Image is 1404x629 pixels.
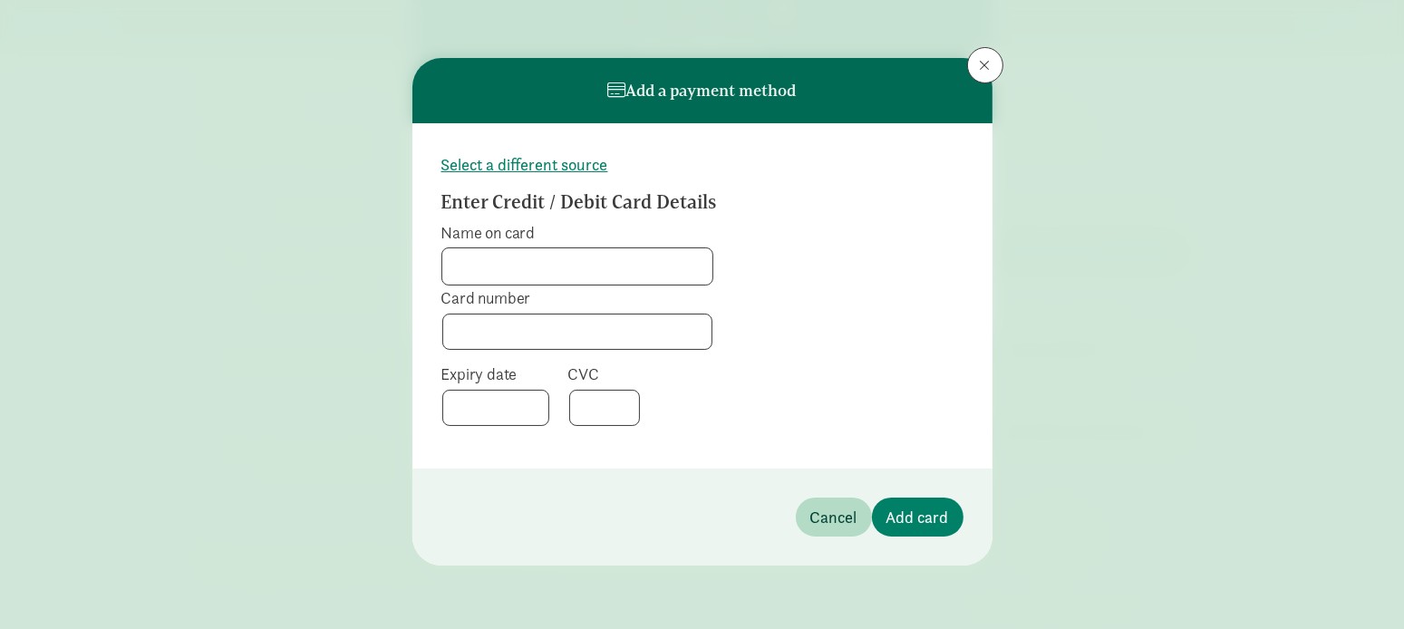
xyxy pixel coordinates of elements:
[796,498,872,537] button: Cancel
[454,398,537,418] iframe: Secure expiration date input frame
[441,287,713,309] label: Card number
[441,222,713,244] label: Name on card
[872,498,963,537] button: Add card
[581,398,628,418] iframe: Secure CVC input frame
[441,152,608,177] button: Select a different source
[568,363,641,385] label: CVC
[454,322,701,342] iframe: Secure card number input frame
[608,82,797,100] h6: Add a payment method
[441,363,550,385] label: Expiry date
[810,505,857,529] span: Cancel
[441,191,898,213] h3: Enter Credit / Debit Card Details
[886,505,949,529] span: Add card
